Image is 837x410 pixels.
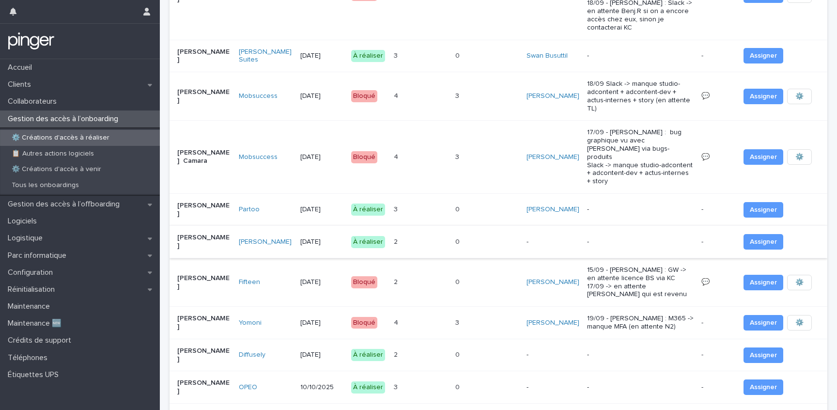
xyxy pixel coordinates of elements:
[170,193,827,226] tr: [PERSON_NAME]Partoo [DATE]À réaliser33 00 [PERSON_NAME] --- Assigner
[455,381,462,392] p: 0
[587,351,694,359] p: -
[177,274,231,291] p: [PERSON_NAME]
[394,204,400,214] p: 3
[750,318,777,328] span: Assigner
[744,275,783,290] button: Assigner
[455,90,461,100] p: 3
[587,80,694,112] p: 18/09 Slack -> manque studio-adcontent + adcontent-dev + actus-internes + story (en attente TL)
[4,285,62,294] p: Réinitialisation
[394,50,400,60] p: 3
[527,92,579,100] a: [PERSON_NAME]
[795,278,804,287] span: ⚙️
[787,89,812,104] button: ⚙️
[239,205,260,214] a: Partoo
[177,315,231,331] p: [PERSON_NAME]
[351,50,385,62] div: À réaliser
[587,205,694,214] p: -
[750,205,777,215] span: Assigner
[239,319,262,327] a: Yomoni
[4,302,58,311] p: Maintenance
[300,278,343,286] p: [DATE]
[351,381,385,394] div: À réaliser
[394,90,400,100] p: 4
[527,153,579,161] a: [PERSON_NAME]
[170,121,827,194] tr: [PERSON_NAME] CamaraMobsuccess [DATE]Bloqué44 33 [PERSON_NAME] 17/09 - [PERSON_NAME] : bug graphi...
[239,278,260,286] a: Fifteen
[587,383,694,392] p: -
[4,234,50,243] p: Logistique
[701,154,710,160] a: 💬
[701,236,705,246] p: -
[351,317,377,329] div: Bloqué
[394,317,400,327] p: 4
[300,319,343,327] p: [DATE]
[300,205,343,214] p: [DATE]
[351,349,385,361] div: À réaliser
[239,238,292,246] a: [PERSON_NAME]
[4,217,45,226] p: Logiciels
[239,48,293,64] a: [PERSON_NAME] Suites
[744,315,783,331] button: Assigner
[239,383,257,392] a: OPEO
[455,151,461,161] p: 3
[701,50,705,60] p: -
[455,276,462,286] p: 0
[4,80,39,89] p: Clients
[300,52,343,60] p: [DATE]
[351,276,377,288] div: Bloqué
[587,266,694,299] p: 15/09 - [PERSON_NAME] : GW -> en attente licence BS via KC 17/09 -> en attente [PERSON_NAME] qui ...
[177,347,231,363] p: [PERSON_NAME]
[394,381,400,392] p: 3
[394,349,400,359] p: 2
[239,351,265,359] a: Diffusely
[701,317,705,327] p: -
[744,234,783,250] button: Assigner
[701,93,710,99] a: 💬
[4,63,40,72] p: Accueil
[455,204,462,214] p: 0
[455,236,462,246] p: 0
[4,200,127,209] p: Gestion des accès à l’offboarding
[787,149,812,165] button: ⚙️
[170,72,827,121] tr: [PERSON_NAME]Mobsuccess [DATE]Bloqué44 33 [PERSON_NAME] 18/09 Slack -> manque studio-adcontent + ...
[795,92,804,101] span: ⚙️
[177,88,231,105] p: [PERSON_NAME]
[170,371,827,404] tr: [PERSON_NAME]OPEO 10/10/2025À réaliser33 00 ---- Assigner
[587,128,694,186] p: 17/09 - [PERSON_NAME] : bug graphique vu avec [PERSON_NAME] via bugs-produits Slack -> manque stu...
[701,204,705,214] p: -
[300,383,343,392] p: 10/10/2025
[455,50,462,60] p: 0
[750,237,777,247] span: Assigner
[750,92,777,101] span: Assigner
[4,150,102,158] p: 📋 Autres actions logiciels
[455,317,461,327] p: 3
[300,92,343,100] p: [DATE]
[177,202,231,218] p: [PERSON_NAME]
[744,379,783,395] button: Assigner
[170,307,827,339] tr: [PERSON_NAME]Yomoni [DATE]Bloqué44 33 [PERSON_NAME] 19/09 - [PERSON_NAME] : M365 -> manque MFA (e...
[351,90,377,102] div: Bloqué
[4,336,79,345] p: Crédits de support
[587,52,694,60] p: -
[239,153,278,161] a: Mobsuccess
[177,379,231,395] p: [PERSON_NAME]
[4,251,74,260] p: Parc informatique
[750,278,777,287] span: Assigner
[750,382,777,392] span: Assigner
[587,315,694,331] p: 19/09 - [PERSON_NAME] : M365 -> manque MFA (en attente N2)
[300,238,343,246] p: [DATE]
[527,383,579,392] p: -
[300,351,343,359] p: [DATE]
[177,48,231,64] p: [PERSON_NAME]
[4,181,87,189] p: Tous les onboardings
[170,339,827,371] tr: [PERSON_NAME]Diffusely [DATE]À réaliser22 00 ---- Assigner
[4,114,126,124] p: Gestion des accès à l’onboarding
[4,353,55,363] p: Téléphones
[351,151,377,163] div: Bloqué
[787,275,812,290] button: ⚙️
[587,238,694,246] p: -
[527,52,568,60] a: Swan Busuttil
[795,318,804,328] span: ⚙️
[4,370,66,379] p: Étiquettes UPS
[744,202,783,218] button: Assigner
